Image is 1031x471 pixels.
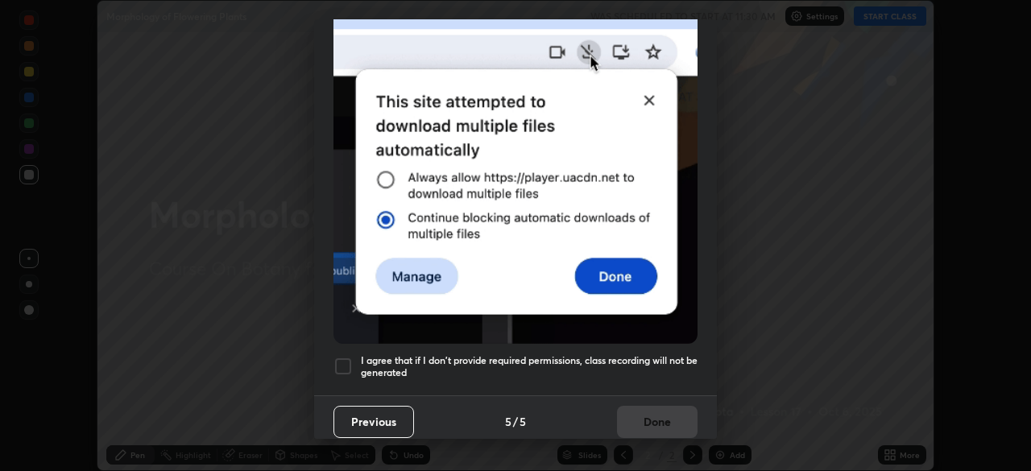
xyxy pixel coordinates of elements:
[361,354,698,379] h5: I agree that if I don't provide required permissions, class recording will not be generated
[513,413,518,430] h4: /
[520,413,526,430] h4: 5
[333,406,414,438] button: Previous
[505,413,511,430] h4: 5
